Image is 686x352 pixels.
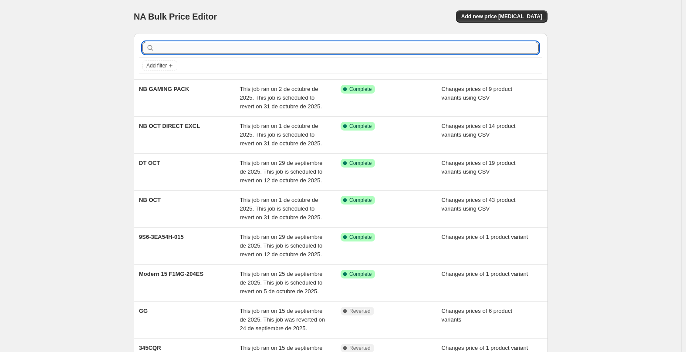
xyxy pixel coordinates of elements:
[139,234,184,240] span: 9S6-3EA54H-015
[139,271,203,277] span: Modern 15 F1MG-204ES
[139,197,161,203] span: NB OCT
[139,86,189,92] span: NB GAMING PACK
[442,123,516,138] span: Changes prices of 14 product variants using CSV
[240,234,323,258] span: This job ran on 29 de septiembre de 2025. This job is scheduled to revert on 12 de octubre de 2025.
[146,62,167,69] span: Add filter
[442,197,516,212] span: Changes prices of 43 product variants using CSV
[461,13,542,20] span: Add new price [MEDICAL_DATA]
[456,10,547,23] button: Add new price [MEDICAL_DATA]
[349,160,372,167] span: Complete
[442,234,528,240] span: Changes price of 1 product variant
[349,123,372,130] span: Complete
[442,86,513,101] span: Changes prices of 9 product variants using CSV
[240,197,322,221] span: This job ran on 1 de octubre de 2025. This job is scheduled to revert on 31 de octubre de 2025.
[349,234,372,241] span: Complete
[349,308,371,315] span: Reverted
[442,160,516,175] span: Changes prices of 19 product variants using CSV
[240,308,325,332] span: This job ran on 15 de septiembre de 2025. This job was reverted on 24 de septiembre de 2025.
[240,271,323,295] span: This job ran on 25 de septiembre de 2025. This job is scheduled to revert on 5 de octubre de 2025.
[139,308,148,314] span: GG
[240,86,322,110] span: This job ran on 2 de octubre de 2025. This job is scheduled to revert on 31 de octubre de 2025.
[142,60,177,71] button: Add filter
[349,345,371,352] span: Reverted
[240,123,322,147] span: This job ran on 1 de octubre de 2025. This job is scheduled to revert on 31 de octubre de 2025.
[442,345,528,351] span: Changes price of 1 product variant
[349,271,372,278] span: Complete
[134,12,217,21] span: NA Bulk Price Editor
[349,197,372,204] span: Complete
[442,271,528,277] span: Changes price of 1 product variant
[139,345,161,351] span: 345CQR
[139,123,200,129] span: NB OCT DIRECT EXCL
[349,86,372,93] span: Complete
[442,308,513,323] span: Changes prices of 6 product variants
[240,160,323,184] span: This job ran on 29 de septiembre de 2025. This job is scheduled to revert on 12 de octubre de 2025.
[139,160,160,166] span: DT OCT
